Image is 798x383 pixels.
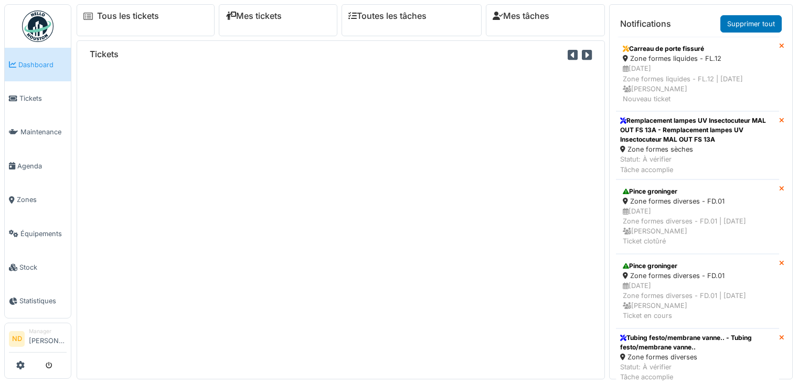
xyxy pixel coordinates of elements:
[19,93,67,103] span: Tickets
[29,327,67,350] li: [PERSON_NAME]
[9,331,25,347] li: ND
[20,127,67,137] span: Maintenance
[620,144,775,154] div: Zone formes sèches
[19,296,67,306] span: Statistiques
[620,116,775,144] div: Remplacement lampes UV Insectocuteur MAL OUT FS 13A - Remplacement lampes UV Insectocuteur MAL OU...
[620,333,775,352] div: Tubing festo/membrane vanne.. - Tubing festo/membrane vanne..
[9,327,67,353] a: ND Manager[PERSON_NAME]
[5,284,71,318] a: Statistiques
[623,196,772,206] div: Zone formes diverses - FD.01
[616,254,779,328] a: Pince groninger Zone formes diverses - FD.01 [DATE]Zone formes diverses - FD.01 | [DATE] [PERSON_...
[616,179,779,254] a: Pince groninger Zone formes diverses - FD.01 [DATE]Zone formes diverses - FD.01 | [DATE] [PERSON_...
[5,48,71,81] a: Dashboard
[616,111,779,179] a: Remplacement lampes UV Insectocuteur MAL OUT FS 13A - Remplacement lampes UV Insectocuteur MAL OU...
[348,11,427,21] a: Toutes les tâches
[623,281,772,321] div: [DATE] Zone formes diverses - FD.01 | [DATE] [PERSON_NAME] Ticket en cours
[5,183,71,217] a: Zones
[623,271,772,281] div: Zone formes diverses - FD.01
[226,11,282,21] a: Mes tickets
[720,15,782,33] a: Supprimer tout
[616,37,779,111] a: Carreau de porte fissuré Zone formes liquides - FL.12 [DATE]Zone formes liquides - FL.12 | [DATE]...
[17,161,67,171] span: Agenda
[620,362,775,382] div: Statut: À vérifier Tâche accomplie
[17,195,67,205] span: Zones
[97,11,159,21] a: Tous les tickets
[5,81,71,115] a: Tickets
[620,154,775,174] div: Statut: À vérifier Tâche accomplie
[29,327,67,335] div: Manager
[623,261,772,271] div: Pince groninger
[620,19,671,29] h6: Notifications
[90,49,119,59] h6: Tickets
[623,54,772,63] div: Zone formes liquides - FL.12
[18,60,67,70] span: Dashboard
[623,206,772,247] div: [DATE] Zone formes diverses - FD.01 | [DATE] [PERSON_NAME] Ticket clotûré
[5,149,71,183] a: Agenda
[20,229,67,239] span: Équipements
[620,352,775,362] div: Zone formes diverses
[493,11,549,21] a: Mes tâches
[623,63,772,104] div: [DATE] Zone formes liquides - FL.12 | [DATE] [PERSON_NAME] Nouveau ticket
[5,217,71,250] a: Équipements
[22,10,54,42] img: Badge_color-CXgf-gQk.svg
[5,115,71,149] a: Maintenance
[623,44,772,54] div: Carreau de porte fissuré
[5,250,71,284] a: Stock
[623,187,772,196] div: Pince groninger
[19,262,67,272] span: Stock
